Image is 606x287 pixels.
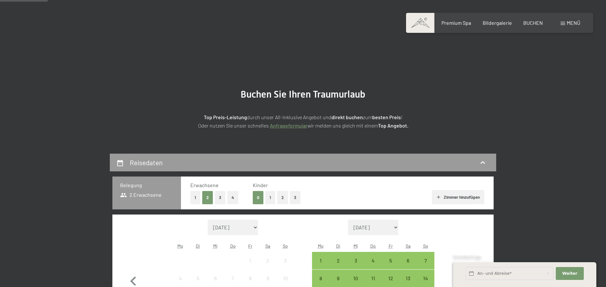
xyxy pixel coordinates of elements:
div: 2 [330,258,346,274]
div: 1 [313,258,329,274]
div: 2 [260,258,276,274]
div: Anreise möglich [365,252,382,269]
div: Tue Sep 09 2025 [329,270,347,287]
strong: direkt buchen [331,114,363,120]
div: 3 [277,258,293,274]
div: Anreise möglich [399,270,417,287]
div: Sat Sep 06 2025 [399,252,417,269]
div: Sun Aug 03 2025 [277,252,294,269]
div: Anreise nicht möglich [224,270,241,287]
span: Erwachsene [190,182,219,188]
div: Anreise nicht möglich [277,270,294,287]
div: Sat Aug 09 2025 [259,270,277,287]
div: Anreise nicht möglich [277,252,294,269]
strong: Top Preis-Leistung [204,114,247,120]
abbr: Samstag [406,243,411,249]
div: 6 [400,258,416,274]
div: Thu Aug 07 2025 [224,270,241,287]
h3: Belegung [120,182,173,189]
span: 2 Erwachsene [120,191,162,198]
h2: Reisedaten [130,158,163,167]
div: Anreise möglich [329,252,347,269]
div: Anreise nicht möglich [207,270,224,287]
div: 4 [365,258,381,274]
button: 2 [202,191,213,204]
strong: Top Angebot. [378,122,408,129]
div: Anreise nicht möglich [241,270,259,287]
abbr: Dienstag [196,243,200,249]
div: Anreise möglich [347,252,364,269]
abbr: Montag [318,243,324,249]
div: 3 [347,258,364,274]
div: Tue Aug 05 2025 [189,270,206,287]
a: BUCHEN [523,20,543,26]
a: Premium Spa [441,20,471,26]
div: Anreise möglich [382,270,399,287]
div: Anreise möglich [329,270,347,287]
div: 1 [242,258,258,274]
div: Anreise nicht möglich [259,270,277,287]
div: Sun Sep 07 2025 [417,252,434,269]
span: Schnellanfrage [453,255,481,260]
button: 3 [215,191,225,204]
abbr: Sonntag [423,243,428,249]
a: Bildergalerie [483,20,512,26]
div: Anreise möglich [312,252,329,269]
div: Sat Sep 13 2025 [399,270,417,287]
div: Anreise möglich [417,252,434,269]
abbr: Dienstag [336,243,340,249]
a: Anfrageformular [270,122,308,129]
div: Fri Aug 01 2025 [241,252,259,269]
abbr: Freitag [248,243,252,249]
div: Thu Sep 04 2025 [365,252,382,269]
div: Fri Sep 05 2025 [382,252,399,269]
div: Anreise möglich [347,270,364,287]
div: Thu Sep 11 2025 [365,270,382,287]
abbr: Samstag [265,243,270,249]
div: 7 [418,258,434,274]
div: Wed Sep 03 2025 [347,252,364,269]
div: Mon Aug 04 2025 [172,270,189,287]
button: Weiter [556,267,583,280]
abbr: Mittwoch [213,243,218,249]
div: Sat Aug 02 2025 [259,252,277,269]
abbr: Donnerstag [230,243,236,249]
abbr: Sonntag [283,243,288,249]
div: Anreise nicht möglich [172,270,189,287]
div: Wed Aug 06 2025 [207,270,224,287]
div: Anreise nicht möglich [189,270,206,287]
div: Anreise möglich [382,252,399,269]
p: durch unser All-inklusive Angebot und zum ! Oder nutzen Sie unser schnelles wir melden uns gleich... [142,113,464,129]
span: Buchen Sie Ihren Traumurlaub [241,89,365,100]
div: Anreise nicht möglich [259,252,277,269]
span: Menü [567,20,580,26]
button: 0 [253,191,263,204]
div: Fri Sep 12 2025 [382,270,399,287]
div: Anreise möglich [312,270,329,287]
div: Anreise möglich [417,270,434,287]
div: 5 [383,258,399,274]
button: 3 [290,191,300,204]
abbr: Montag [177,243,183,249]
strong: besten Preis [372,114,401,120]
button: 4 [227,191,238,204]
div: Fri Aug 08 2025 [241,270,259,287]
div: Anreise nicht möglich [241,252,259,269]
button: 1 [190,191,200,204]
button: 1 [265,191,275,204]
div: Anreise möglich [365,270,382,287]
div: Sun Sep 14 2025 [417,270,434,287]
div: Mon Sep 01 2025 [312,252,329,269]
div: Sun Aug 10 2025 [277,270,294,287]
button: Zimmer hinzufügen [432,190,484,204]
button: 2 [277,191,288,204]
div: Mon Sep 08 2025 [312,270,329,287]
abbr: Donnerstag [370,243,376,249]
span: Weiter [562,271,577,276]
span: Kinder [253,182,268,188]
div: Wed Sep 10 2025 [347,270,364,287]
abbr: Mittwoch [354,243,358,249]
